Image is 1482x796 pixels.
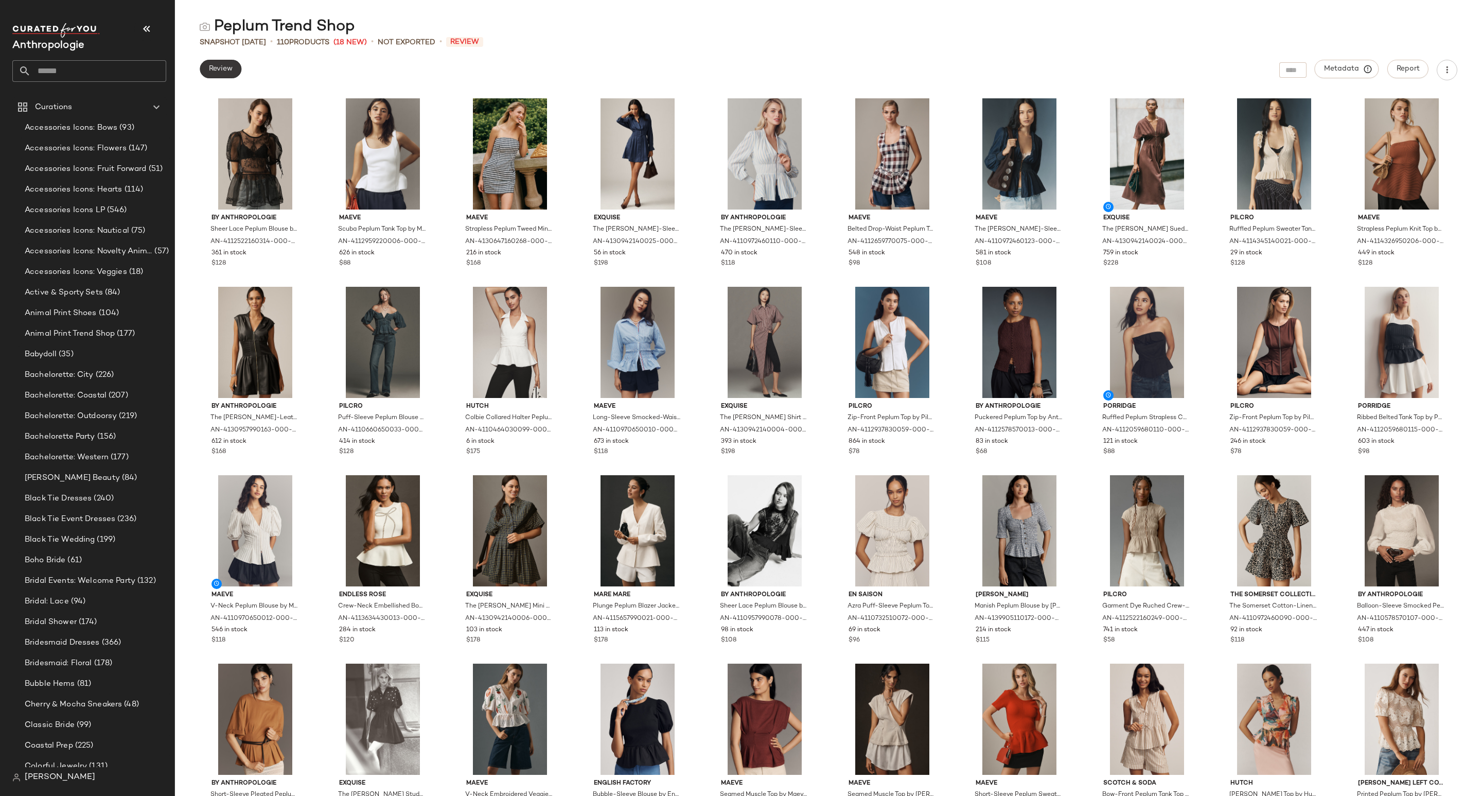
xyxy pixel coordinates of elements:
[848,426,935,435] span: AN-4112937830059-000-011
[25,699,122,711] span: Cherry & Mocha Sneakers
[371,36,374,48] span: •
[211,636,225,645] span: $118
[1229,614,1317,624] span: AN-4110972460090-000-015
[25,493,92,505] span: Black Tie Dresses
[586,98,690,210] img: 4130942140025_041_b
[115,328,135,340] span: (177)
[465,237,553,247] span: AN-4130647160268-000-018
[976,214,1063,223] span: Maeve
[1230,626,1262,635] span: 92 in stock
[1357,426,1444,435] span: AN-4112059680115-000-541
[1357,225,1444,234] span: Strapless Peplum Knit Top by Maeve in Pink, Women's, Size: Small, Nylon/Viscose at Anthropologie
[594,249,626,258] span: 56 in stock
[92,493,114,505] span: (240)
[466,214,554,223] span: Maeve
[458,475,562,586] img: 4130942140006_042_c
[331,664,435,775] img: 4130942140018_001_b14
[73,740,94,752] span: (225)
[1222,664,1326,775] img: 4110464030090_066_b
[466,626,502,635] span: 103 in stock
[465,614,553,624] span: AN-4130942140006-000-042
[849,779,936,788] span: Maeve
[594,626,628,635] span: 113 in stock
[975,413,1062,423] span: Puckered Peplum Top by Anthropologie in Brown, Women's, Size: Small, Cotton/Nylon/Elastane
[466,636,480,645] span: $178
[840,287,944,398] img: 4112937830059_011_b
[1358,249,1395,258] span: 449 in stock
[1095,287,1199,398] img: 4112059680110_001_b
[1230,249,1262,258] span: 29 in stock
[87,760,108,772] span: (131)
[97,307,119,319] span: (104)
[720,602,807,611] span: Sheer Lace Peplum Blouse by Anthropologie in Black, Women's, Size: Medium, Polyester/Viscose
[1230,402,1318,411] span: Pilcro
[203,287,307,398] img: 4130957990163_001_b
[25,513,115,525] span: Black Tie Event Dresses
[721,214,808,223] span: By Anthropologie
[25,719,75,731] span: Classic Bride
[976,591,1063,600] span: [PERSON_NAME]
[339,447,354,457] span: $128
[458,664,562,775] img: 4110264840109_011_b
[1102,225,1190,234] span: The [PERSON_NAME] Suede Shirt Dress by Exquise in Brown, Women's, Size: Large, Polyester/Elastane...
[466,402,554,411] span: Hutch
[1350,664,1454,775] img: 4112212060129_011_b
[1103,437,1138,446] span: 121 in stock
[211,626,248,635] span: 546 in stock
[338,413,426,423] span: Puff-Sleeve Peplum Blouse by Pilcro in Blue, Women's, Size: XS, Cotton at Anthropologie
[339,402,427,411] span: Pilcro
[976,249,1011,258] span: 581 in stock
[713,98,817,210] img: 4110972460110_011_b
[75,719,92,731] span: (99)
[1357,614,1444,624] span: AN-4110578570107-000-010
[270,36,273,48] span: •
[211,402,299,411] span: By Anthropologie
[849,437,885,446] span: 864 in stock
[25,575,135,587] span: Bridal Events: Welcome Party
[1229,602,1317,611] span: The Somerset Cotton-Linen Blouse by The Somerset Collection by Anthropologie in Beige, Women's, S...
[849,447,859,457] span: $78
[210,413,298,423] span: The [PERSON_NAME]-Leather Front-Zip Mini Shirt Dress by Anthropologie in Black, Women's, Size: 2X...
[203,664,307,775] img: 4112972460042_020_b
[25,122,117,134] span: Accessories Icons: Bows
[713,664,817,775] img: 4111683940014_259_b
[117,122,134,134] span: (93)
[849,249,885,258] span: 548 in stock
[339,779,427,788] span: Exquise
[594,402,681,411] span: Maeve
[466,259,481,268] span: $168
[721,626,753,635] span: 98 in stock
[210,602,298,611] span: V-Neck Peplum Blouse by Maeve in Beige, Women's, Size: 2XS, Cotton/Elastane at Anthropologie
[976,626,1011,635] span: 214 in stock
[446,37,483,47] span: Review
[200,16,355,37] div: Peplum Trend Shop
[720,413,807,423] span: The [PERSON_NAME] Shirt Dress by Exquise in Brown, Women's, Size: XS, Polyester/Cotton/Elastane a...
[211,591,299,600] span: Maeve
[25,771,95,784] span: [PERSON_NAME]
[1102,237,1190,247] span: AN-4130942140024-000-020
[848,602,935,611] span: Azra Puff-Sleeve Peplum Top by En Saison in Ivory, Women's, Size: Large, Polyester/Cotton at Anth...
[975,602,1062,611] span: Manish Peplum Blouse by [PERSON_NAME] in Blue, Women's, Size: 4, Cotton at Anthropologie
[720,237,807,247] span: AN-4110972460110-000-011
[100,637,121,649] span: (366)
[339,259,350,268] span: $88
[1222,475,1326,586] img: 4110972460090_015_b
[849,402,936,411] span: Pilcro
[203,98,307,210] img: 4112522160314_001_b
[1222,98,1326,210] img: 4114345140021_011_b
[1102,602,1190,611] span: Garment Dye Ruched Crew-Neck Cap-Sleeve T-Shirt by Pilcro in Grey, Women's, Size: 2XS at Anthropo...
[1103,214,1191,223] span: Exquise
[1230,437,1266,446] span: 246 in stock
[849,259,860,268] span: $98
[586,475,690,586] img: 4115657990021_010_b
[1229,426,1317,435] span: AN-4112937830059-000-022
[1358,591,1445,600] span: By Anthropologie
[25,616,77,628] span: Bridal Shower
[120,472,137,484] span: (84)
[721,259,735,268] span: $118
[458,287,562,398] img: 4110464030099_010_b
[25,637,100,649] span: Bridesmaid Dresses
[65,555,82,566] span: (61)
[25,246,152,257] span: Accessories Icons: Novelty Animal
[721,779,808,788] span: Maeve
